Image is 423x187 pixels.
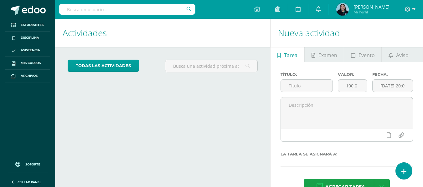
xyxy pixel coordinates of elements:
[21,35,39,40] span: Disciplina
[344,47,381,62] a: Evento
[359,48,375,63] span: Evento
[5,19,50,32] a: Estudiantes
[271,47,304,62] a: Tarea
[5,70,50,82] a: Archivos
[8,156,48,171] a: Soporte
[338,80,367,92] input: Puntos máximos
[281,152,413,156] label: La tarea se asignará a:
[21,61,41,66] span: Mis cursos
[382,47,415,62] a: Aviso
[68,60,139,72] a: todas las Actividades
[59,4,195,15] input: Busca un usuario...
[305,47,344,62] a: Examen
[338,72,367,77] label: Valor:
[373,80,413,92] input: Fecha de entrega
[21,22,44,27] span: Estudiantes
[25,162,40,166] span: Soporte
[318,48,337,63] span: Examen
[281,72,333,77] label: Título:
[63,19,263,47] h1: Actividades
[5,44,50,57] a: Asistencia
[5,32,50,44] a: Disciplina
[18,180,41,184] span: Cerrar panel
[284,48,297,63] span: Tarea
[336,3,349,16] img: 8c46c7f4271155abb79e2bc50b6ca956.png
[396,48,409,63] span: Aviso
[281,80,333,92] input: Título
[5,57,50,70] a: Mis cursos
[372,72,413,77] label: Fecha:
[21,73,38,78] span: Archivos
[353,4,389,10] span: [PERSON_NAME]
[165,60,257,72] input: Busca una actividad próxima aquí...
[278,19,415,47] h1: Nueva actividad
[353,9,389,15] span: Mi Perfil
[21,48,40,53] span: Asistencia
